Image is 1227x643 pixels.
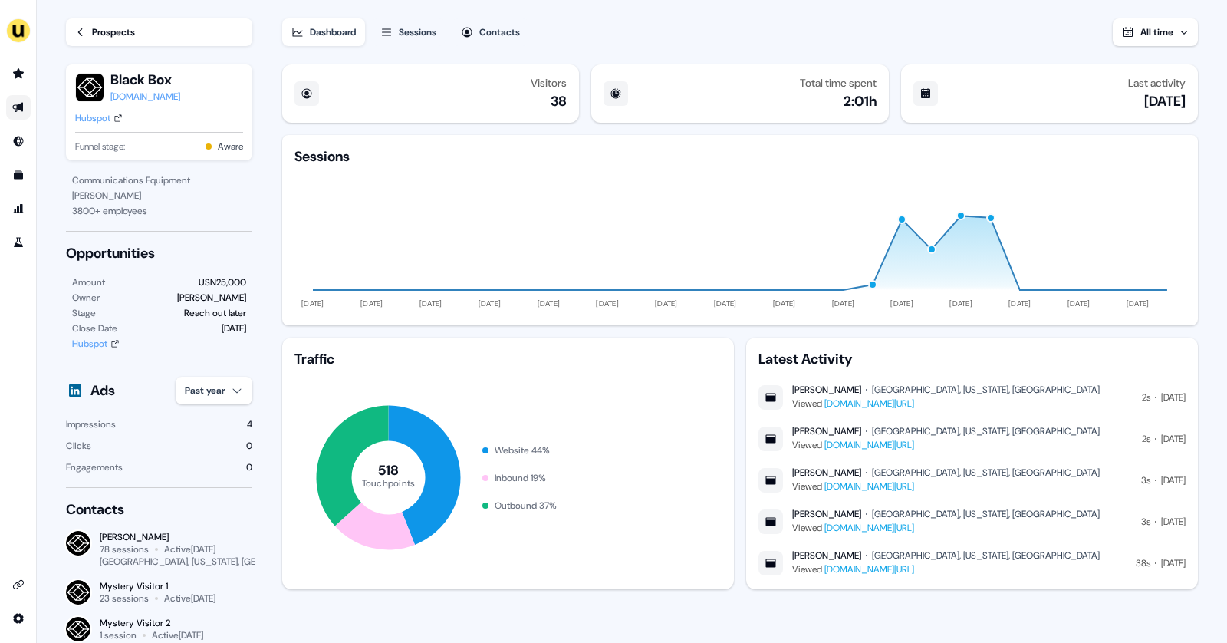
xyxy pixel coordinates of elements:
[495,443,550,458] div: Website 44 %
[362,476,416,489] tspan: Touchpoints
[824,522,914,534] a: [DOMAIN_NAME][URL]
[72,290,100,305] div: Owner
[72,203,246,219] div: 3800 + employees
[6,572,31,597] a: Go to integrations
[90,381,115,400] div: Ads
[1161,473,1186,488] div: [DATE]
[199,275,246,290] div: USN25,000
[1161,514,1186,529] div: [DATE]
[792,467,861,479] div: [PERSON_NAME]
[792,425,861,437] div: [PERSON_NAME]
[247,417,252,432] div: 4
[6,129,31,153] a: Go to Inbound
[872,384,1100,396] div: [GEOGRAPHIC_DATA], [US_STATE], [GEOGRAPHIC_DATA]
[1141,473,1150,488] div: 3s
[310,25,356,40] div: Dashboard
[479,298,502,308] tspan: [DATE]
[792,562,1100,577] div: Viewed
[949,298,972,308] tspan: [DATE]
[100,580,215,592] div: Mystery Visitor 1
[110,71,180,89] button: Black Box
[1127,298,1150,308] tspan: [DATE]
[282,18,365,46] button: Dashboard
[110,89,180,104] a: [DOMAIN_NAME]
[176,377,252,404] button: Past year
[177,290,246,305] div: [PERSON_NAME]
[479,25,520,40] div: Contacts
[538,298,561,308] tspan: [DATE]
[419,298,442,308] tspan: [DATE]
[72,305,96,321] div: Stage
[100,629,137,641] div: 1 session
[792,549,861,562] div: [PERSON_NAME]
[6,606,31,631] a: Go to integrations
[1144,92,1186,110] div: [DATE]
[1141,514,1150,529] div: 3s
[222,321,246,336] div: [DATE]
[75,110,123,126] a: Hubspot
[66,460,123,475] div: Engagements
[72,321,117,336] div: Close Date
[800,77,877,89] div: Total time spent
[164,543,215,556] div: Active [DATE]
[246,438,252,453] div: 0
[531,77,567,89] div: Visitors
[294,147,350,166] div: Sessions
[72,188,246,203] div: [PERSON_NAME]
[371,18,446,46] button: Sessions
[824,439,914,451] a: [DOMAIN_NAME][URL]
[66,244,252,262] div: Opportunities
[72,173,246,188] div: Communications Equipment
[1142,390,1150,405] div: 2s
[844,92,877,110] div: 2:01h
[66,417,116,432] div: Impressions
[832,298,855,308] tspan: [DATE]
[6,95,31,120] a: Go to outbound experience
[792,508,861,520] div: [PERSON_NAME]
[452,18,529,46] button: Contacts
[1067,298,1090,308] tspan: [DATE]
[792,396,1100,411] div: Viewed
[100,556,330,568] div: [GEOGRAPHIC_DATA], [US_STATE], [GEOGRAPHIC_DATA]
[495,498,557,513] div: Outbound 37 %
[378,461,400,480] tspan: 518
[824,563,914,575] a: [DOMAIN_NAME][URL]
[152,629,203,641] div: Active [DATE]
[714,298,737,308] tspan: [DATE]
[301,298,324,308] tspan: [DATE]
[100,531,252,543] div: [PERSON_NAME]
[66,438,91,453] div: Clicks
[891,298,914,308] tspan: [DATE]
[6,61,31,86] a: Go to prospects
[872,508,1100,520] div: [GEOGRAPHIC_DATA], [US_STATE], [GEOGRAPHIC_DATA]
[792,437,1100,453] div: Viewed
[100,592,149,605] div: 23 sessions
[824,397,914,410] a: [DOMAIN_NAME][URL]
[792,520,1100,536] div: Viewed
[1008,298,1031,308] tspan: [DATE]
[1140,26,1173,38] span: All time
[1113,18,1198,46] button: All time
[66,500,252,519] div: Contacts
[360,298,383,308] tspan: [DATE]
[92,25,135,40] div: Prospects
[100,617,252,629] div: Mystery Visitor 2
[6,230,31,255] a: Go to experiments
[773,298,796,308] tspan: [DATE]
[758,350,1186,368] div: Latest Activity
[872,467,1100,479] div: [GEOGRAPHIC_DATA], [US_STATE], [GEOGRAPHIC_DATA]
[792,384,861,396] div: [PERSON_NAME]
[495,470,546,486] div: Inbound 19 %
[1161,390,1186,405] div: [DATE]
[294,350,722,368] div: Traffic
[792,479,1100,494] div: Viewed
[6,163,31,187] a: Go to templates
[75,110,110,126] div: Hubspot
[655,298,678,308] tspan: [DATE]
[824,480,914,493] a: [DOMAIN_NAME][URL]
[596,298,619,308] tspan: [DATE]
[72,336,120,351] a: Hubspot
[164,592,215,605] div: Active [DATE]
[1161,431,1186,447] div: [DATE]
